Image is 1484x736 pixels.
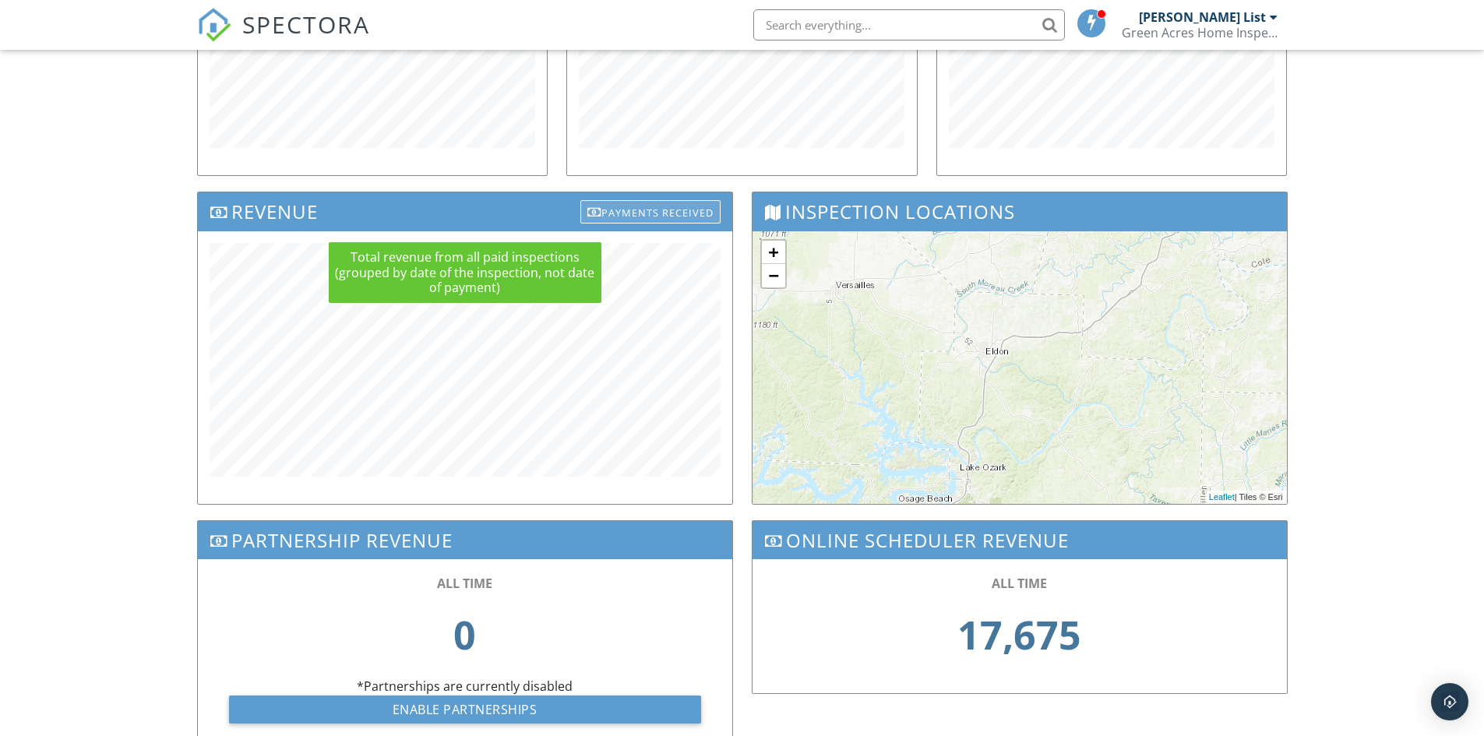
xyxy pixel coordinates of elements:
[229,696,701,724] a: Enable Partnerships
[229,575,701,592] div: ALL TIME
[197,21,370,54] a: SPECTORA
[1209,492,1235,502] a: Leaflet
[580,200,721,224] div: Payments Received
[242,8,370,40] span: SPECTORA
[229,592,701,678] div: 0
[1205,491,1287,504] div: | Tiles © Esri
[198,521,732,559] h3: Partnership Revenue
[1139,9,1266,25] div: [PERSON_NAME] List
[580,196,721,222] a: Payments Received
[762,241,785,264] a: Zoom in
[762,264,785,287] a: Zoom out
[1122,25,1278,40] div: Green Acres Home Inspections LLC
[198,192,732,231] h3: Revenue
[753,521,1287,559] h3: Online Scheduler Revenue
[784,592,1256,678] div: 17,675
[197,8,231,42] img: The Best Home Inspection Software - Spectora
[1431,683,1468,720] div: Open Intercom Messenger
[784,575,1256,592] div: ALL TIME
[753,9,1065,40] input: Search everything...
[753,192,1287,231] h3: Inspection Locations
